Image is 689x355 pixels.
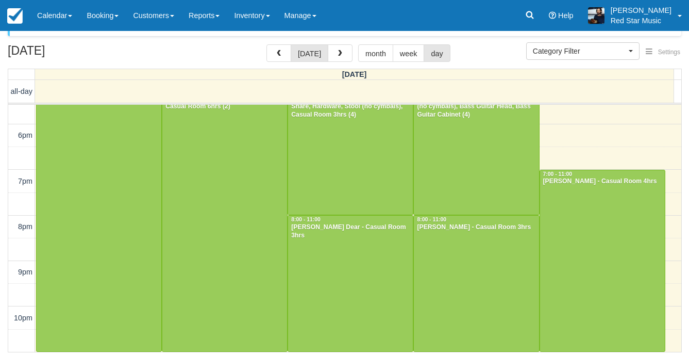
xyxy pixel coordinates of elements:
[611,5,671,15] p: [PERSON_NAME]
[558,11,574,20] span: Help
[417,217,446,222] span: 8:00 - 11:00
[291,217,321,222] span: 8:00 - 11:00
[543,177,662,186] div: [PERSON_NAME] - Casual Room 4hrs
[162,78,288,352] a: [PERSON_NAME] - Drum Kit with Snare, Hardware, Stool (no cymbals), Casual Room 6hrs (2)
[14,314,32,322] span: 10pm
[11,87,32,95] span: all-day
[540,170,665,352] a: 7:00 - 11:00[PERSON_NAME] - Casual Room 4hrs
[18,268,32,276] span: 9pm
[288,215,413,352] a: 8:00 - 11:00[PERSON_NAME] Dear - Casual Room 3hrs
[342,70,367,78] span: [DATE]
[640,45,686,60] button: Settings
[413,215,539,352] a: 8:00 - 11:00[PERSON_NAME] - Casual Room 3hrs
[291,44,328,62] button: [DATE]
[393,44,425,62] button: week
[424,44,450,62] button: day
[7,8,23,24] img: checkfront-main-nav-mini-logo.png
[658,49,680,56] span: Settings
[533,46,626,56] span: Category Filter
[18,131,32,139] span: 6pm
[358,44,393,62] button: month
[611,15,671,26] p: Red Star Music
[588,7,604,24] img: A1
[526,42,640,60] button: Category Filter
[18,222,32,231] span: 8pm
[8,44,138,63] h2: [DATE]
[18,177,32,185] span: 7pm
[416,223,536,232] div: [PERSON_NAME] - Casual Room 3hrs
[413,78,539,215] a: [PERSON_NAME] - Casual Room 3hrs, Drum Kit with Snare, Hardware, Stool (no cymbals), Bass Guitar ...
[549,12,556,19] i: Help
[543,171,573,177] span: 7:00 - 11:00
[291,223,410,240] div: [PERSON_NAME] Dear - Casual Room 3hrs
[288,78,413,215] a: [PERSON_NAME] - Drum Cymbals Set, Bass Guitar Cabinet, Drum Kit with Snare, Hardware, Stool (no c...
